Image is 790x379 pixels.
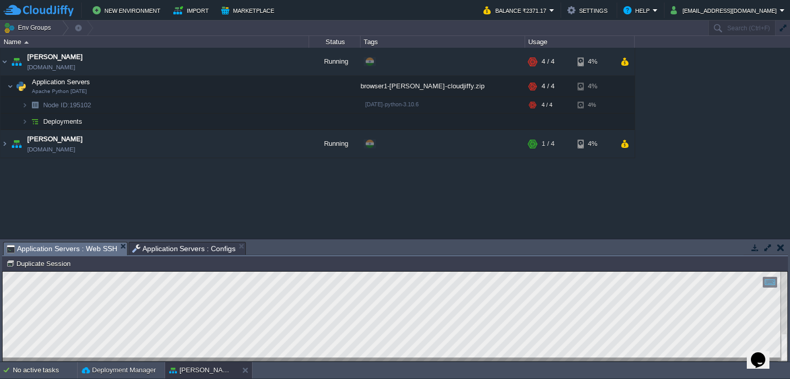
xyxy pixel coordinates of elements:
[221,4,277,16] button: Marketplace
[365,101,419,107] span: [DATE]-python-3.10.6
[6,259,74,268] button: Duplicate Session
[747,338,780,369] iframe: chat widget
[14,76,28,97] img: AMDAwAAAACH5BAEAAAAALAAAAAABAAEAAAICRAEAOw==
[567,4,611,16] button: Settings
[173,4,212,16] button: Import
[578,76,611,97] div: 4%
[22,113,28,129] img: AMDAwAAAACH5BAEAAAAALAAAAAABAAEAAAICRAEAOw==
[542,76,554,97] div: 4 / 4
[578,48,611,75] div: 4%
[42,101,93,109] a: Node ID:195102
[309,130,361,158] div: Running
[4,21,55,35] button: Env Groups
[169,365,234,375] button: [PERSON_NAME]
[309,48,361,75] div: Running
[27,52,83,62] a: [PERSON_NAME]
[43,101,69,109] span: Node ID:
[22,97,28,113] img: AMDAwAAAACH5BAEAAAAALAAAAAABAAEAAAICRAEAOw==
[1,130,9,158] img: AMDAwAAAACH5BAEAAAAALAAAAAABAAEAAAICRAEAOw==
[27,62,75,72] a: [DOMAIN_NAME]
[578,97,611,113] div: 4%
[310,36,360,48] div: Status
[542,48,554,75] div: 4 / 4
[27,144,75,155] a: [DOMAIN_NAME]
[7,242,117,255] span: Application Servers : Web SSH
[28,113,42,129] img: AMDAwAAAACH5BAEAAAAALAAAAAABAAEAAAICRAEAOw==
[671,4,780,16] button: [EMAIL_ADDRESS][DOMAIN_NAME]
[578,130,611,158] div: 4%
[31,78,92,86] span: Application Servers
[1,48,9,75] img: AMDAwAAAACH5BAEAAAAALAAAAAABAAEAAAICRAEAOw==
[361,76,525,97] div: browser1-[PERSON_NAME]-cloudjiffy.zip
[483,4,549,16] button: Balance ₹2371.17
[1,36,309,48] div: Name
[132,242,236,255] span: Application Servers : Configs
[542,97,552,113] div: 4 / 4
[82,365,156,375] button: Deployment Manager
[31,78,92,86] a: Application ServersApache Python [DATE]
[42,117,84,126] a: Deployments
[28,97,42,113] img: AMDAwAAAACH5BAEAAAAALAAAAAABAAEAAAICRAEAOw==
[361,36,525,48] div: Tags
[42,101,93,109] span: 195102
[9,130,24,158] img: AMDAwAAAACH5BAEAAAAALAAAAAABAAEAAAICRAEAOw==
[623,4,653,16] button: Help
[27,134,83,144] a: [PERSON_NAME]
[32,88,87,94] span: Apache Python [DATE]
[93,4,164,16] button: New Environment
[13,362,77,378] div: No active tasks
[526,36,634,48] div: Usage
[4,4,74,17] img: CloudJiffy
[542,130,554,158] div: 1 / 4
[24,41,29,44] img: AMDAwAAAACH5BAEAAAAALAAAAAABAAEAAAICRAEAOw==
[7,76,13,97] img: AMDAwAAAACH5BAEAAAAALAAAAAABAAEAAAICRAEAOw==
[9,48,24,75] img: AMDAwAAAACH5BAEAAAAALAAAAAABAAEAAAICRAEAOw==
